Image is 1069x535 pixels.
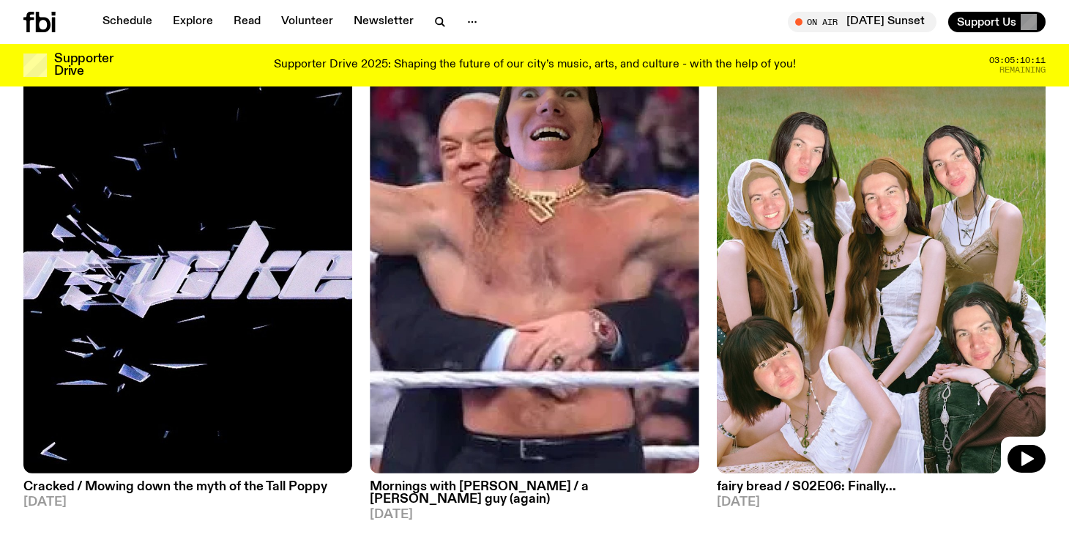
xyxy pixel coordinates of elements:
[94,12,161,32] a: Schedule
[23,481,352,493] h3: Cracked / Mowing down the myth of the Tall Poppy
[957,15,1016,29] span: Support Us
[717,481,1046,493] h3: fairy bread / S02E06: Finally...
[370,509,699,521] span: [DATE]
[788,12,936,32] button: On Air[DATE] Sunset
[345,12,422,32] a: Newsletter
[989,56,1046,64] span: 03:05:10:11
[370,473,699,521] a: Mornings with [PERSON_NAME] / a [PERSON_NAME] guy (again)[DATE]
[274,59,796,72] p: Supporter Drive 2025: Shaping the future of our city’s music, arts, and culture - with the help o...
[225,12,269,32] a: Read
[370,481,699,506] h3: Mornings with [PERSON_NAME] / a [PERSON_NAME] guy (again)
[999,66,1046,74] span: Remaining
[23,34,352,473] img: Logo for Podcast Cracked. Black background, with white writing, with glass smashing graphics
[23,496,352,509] span: [DATE]
[370,34,699,473] img: A poor photoshop of Jim's face onto the body of Seth Rollins, who is holding the WWE World Heavyw...
[717,496,1046,509] span: [DATE]
[164,12,222,32] a: Explore
[717,473,1046,509] a: fairy bread / S02E06: Finally...[DATE]
[23,473,352,509] a: Cracked / Mowing down the myth of the Tall Poppy[DATE]
[272,12,342,32] a: Volunteer
[948,12,1046,32] button: Support Us
[717,34,1046,473] img: A picture of six girls (the members of girl group PURPLE KISS) sitting on grass. Jim's face has b...
[54,53,113,78] h3: Supporter Drive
